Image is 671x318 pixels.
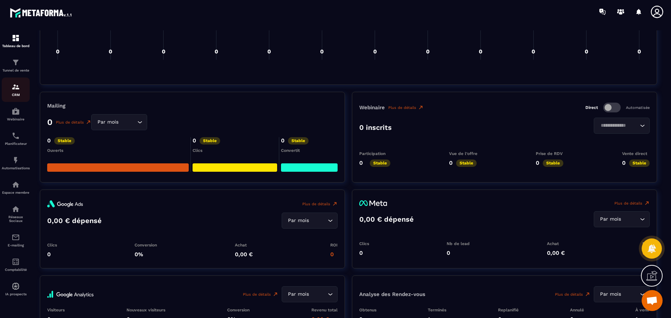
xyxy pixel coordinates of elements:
[536,151,563,156] p: Prise de RDV
[594,211,650,227] div: Search for option
[585,105,598,110] p: Direct
[359,160,363,167] p: 0
[12,107,20,116] img: automations
[281,148,338,153] div: Convertit
[622,290,638,298] input: Search for option
[626,105,650,110] p: Automatisée
[629,160,650,167] p: Stable
[12,205,20,213] img: social-network
[12,180,20,189] img: automations
[235,243,253,247] p: Achat
[12,156,20,164] img: automations
[47,251,57,258] p: 0
[2,117,30,121] p: Webinaire
[2,292,30,296] p: IA prospects
[598,290,622,298] span: Par mois
[12,132,20,140] img: scheduler
[2,200,30,228] a: social-networksocial-networkRéseaux Sociaux
[12,282,20,290] img: automations
[86,119,91,125] img: narrow-up-right-o.6b7c60e2.svg
[12,83,20,91] img: formation
[47,308,65,312] p: Visiteurs
[594,118,650,134] div: Search for option
[12,34,20,42] img: formation
[47,137,51,145] p: 0
[54,137,75,145] p: Stable
[2,252,30,277] a: accountantaccountantComptabilité
[428,308,446,312] p: Terminés
[635,308,650,312] p: À venir
[359,151,390,156] p: Participation
[388,105,424,110] a: Plus de détails
[127,308,165,312] p: Nouveaux visiteurs
[120,118,136,126] input: Search for option
[288,137,309,145] p: Stable
[644,200,650,206] img: arrowUpRight
[311,308,338,312] p: Revenu total
[447,250,470,256] p: 0
[2,166,30,170] p: Automatisations
[2,142,30,146] p: Planificateur
[281,137,284,145] p: 0
[2,68,30,72] p: Tunnel de vente
[418,105,424,110] img: narrow-up-right-o.6b7c60e2.svg
[47,243,57,247] p: Clics
[547,250,565,256] p: 0,00 €
[2,29,30,53] a: formationformationTableau de bord
[449,151,477,156] p: Vue de l’offre
[12,58,20,67] img: formation
[2,53,30,77] a: formationformationTunnel de vente
[273,291,278,297] img: narrow-up-right-o.6b7c60e2.svg
[2,228,30,252] a: emailemailE-mailing
[2,175,30,200] a: automationsautomationsEspace membre
[310,290,326,298] input: Search for option
[2,102,30,126] a: automationsautomationsWebinaire
[56,119,91,125] a: Plus de détails
[91,114,147,130] div: Search for option
[235,251,253,258] p: 0,00 €
[2,93,30,97] p: CRM
[227,308,250,312] p: Conversion
[332,201,338,207] img: arrowUpRight
[47,200,83,207] img: googleAdsLogo
[447,241,470,246] p: Nb de lead
[12,258,20,266] img: accountant
[47,286,94,302] img: google-analytics-full-logo.a0992ec6.svg
[2,215,30,223] p: Réseaux Sociaux
[570,308,584,312] p: Annulé
[622,160,626,167] p: 0
[359,200,387,206] img: metaLogo
[598,122,638,130] input: Search for option
[536,160,539,167] p: 0
[282,286,338,302] div: Search for option
[498,308,519,312] p: Replanifié
[622,151,650,156] p: Vente direct
[359,104,385,111] p: Webinaire
[2,126,30,151] a: schedulerschedulerPlanificateur
[359,215,414,223] p: 0,00 € dépensé
[555,291,590,297] a: Plus de détails
[47,103,338,109] p: Mailing
[359,308,376,312] p: Obtenus
[10,6,73,19] img: logo
[2,243,30,247] p: E-mailing
[47,148,189,153] div: Ouverts
[282,213,338,229] div: Search for option
[193,137,196,145] p: 0
[302,200,338,207] a: Plus de détails
[598,215,622,223] span: Par mois
[370,160,390,167] p: Stable
[359,241,369,246] p: Clics
[2,268,30,272] p: Comptabilité
[2,151,30,175] a: automationsautomationsAutomatisations
[200,137,220,145] p: Stable
[2,191,30,194] p: Espace membre
[2,44,30,48] p: Tableau de bord
[47,216,102,225] p: 0,00 € dépensé
[330,243,338,247] p: ROI
[614,200,650,206] a: Plus de détails
[449,160,453,167] p: 0
[310,217,326,224] input: Search for option
[135,243,157,247] p: Conversion
[330,251,338,258] p: 0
